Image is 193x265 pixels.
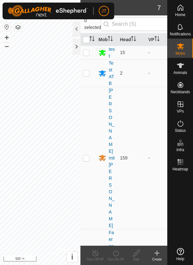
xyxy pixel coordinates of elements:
[176,148,184,152] span: Infra
[176,51,185,55] span: Mobs
[146,59,167,87] td: -
[126,257,147,262] div: Edit
[120,70,123,76] span: 2
[168,245,193,263] a: Help
[3,34,11,41] button: +
[106,257,126,262] div: Turn On VP
[176,257,184,261] span: Help
[154,37,160,42] p-sorticon: Activate to sort
[109,60,115,87] div: Test ATB
[120,50,125,55] span: 15
[14,23,22,31] button: Map Layers
[85,257,106,262] div: Turn Off VP
[84,4,157,12] h2: Mobs
[120,155,127,160] span: 159
[108,37,113,42] p-sorticon: Activate to sort
[96,33,117,46] th: Mob
[157,3,161,13] span: 7
[146,46,167,59] td: -
[175,129,186,132] span: Status
[117,33,146,46] th: Head
[71,252,73,261] span: i
[101,17,179,31] input: Search (S)
[170,32,191,36] span: Notifications
[101,8,106,14] span: JT
[20,251,38,262] a: Privacy Policy
[109,46,115,59] div: test
[146,33,167,46] th: VP
[89,37,95,42] p-sorticon: Activate to sort
[146,87,167,229] td: -
[84,17,101,31] span: 0 selected
[147,257,167,262] div: Create
[8,5,88,17] img: Gallagher Logo
[173,71,187,75] span: Animals
[46,251,60,262] a: Contact Us
[131,37,136,42] p-sorticon: Activate to sort
[172,167,188,171] span: Heatmap
[175,13,185,17] span: Home
[170,90,190,94] span: Neckbands
[3,42,11,50] button: –
[3,23,11,31] button: Reset Map
[109,87,115,229] div: [PERSON_NAME] mit [PERSON_NAME]
[67,251,78,262] button: i
[177,109,184,113] span: VPs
